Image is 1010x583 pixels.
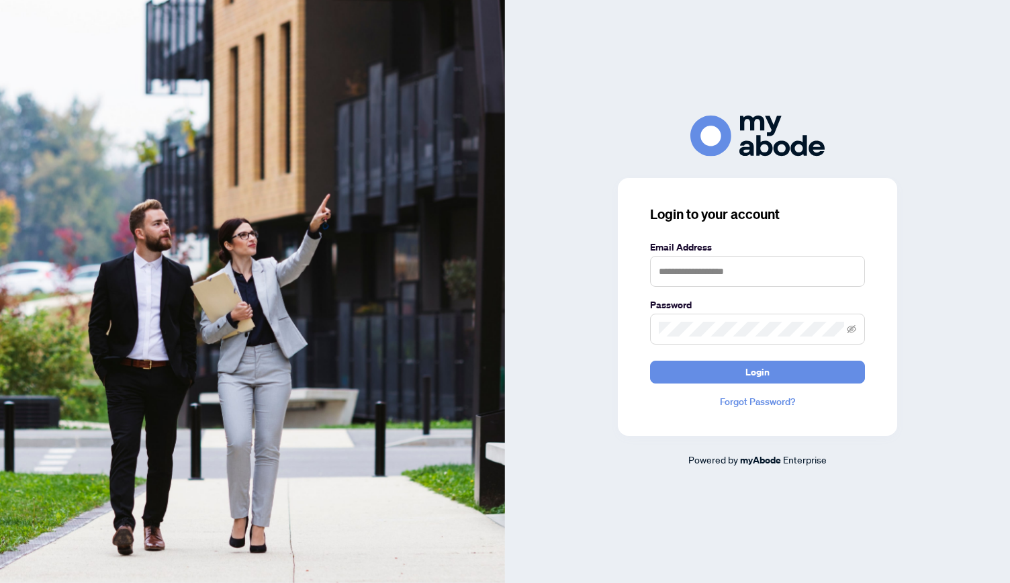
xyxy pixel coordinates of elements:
label: Password [650,298,865,312]
a: myAbode [740,453,781,467]
button: Login [650,361,865,384]
label: Email Address [650,240,865,255]
span: Login [745,361,770,383]
span: Powered by [688,453,738,465]
h3: Login to your account [650,205,865,224]
span: Enterprise [783,453,827,465]
span: eye-invisible [847,324,856,334]
a: Forgot Password? [650,394,865,409]
img: ma-logo [690,116,825,156]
